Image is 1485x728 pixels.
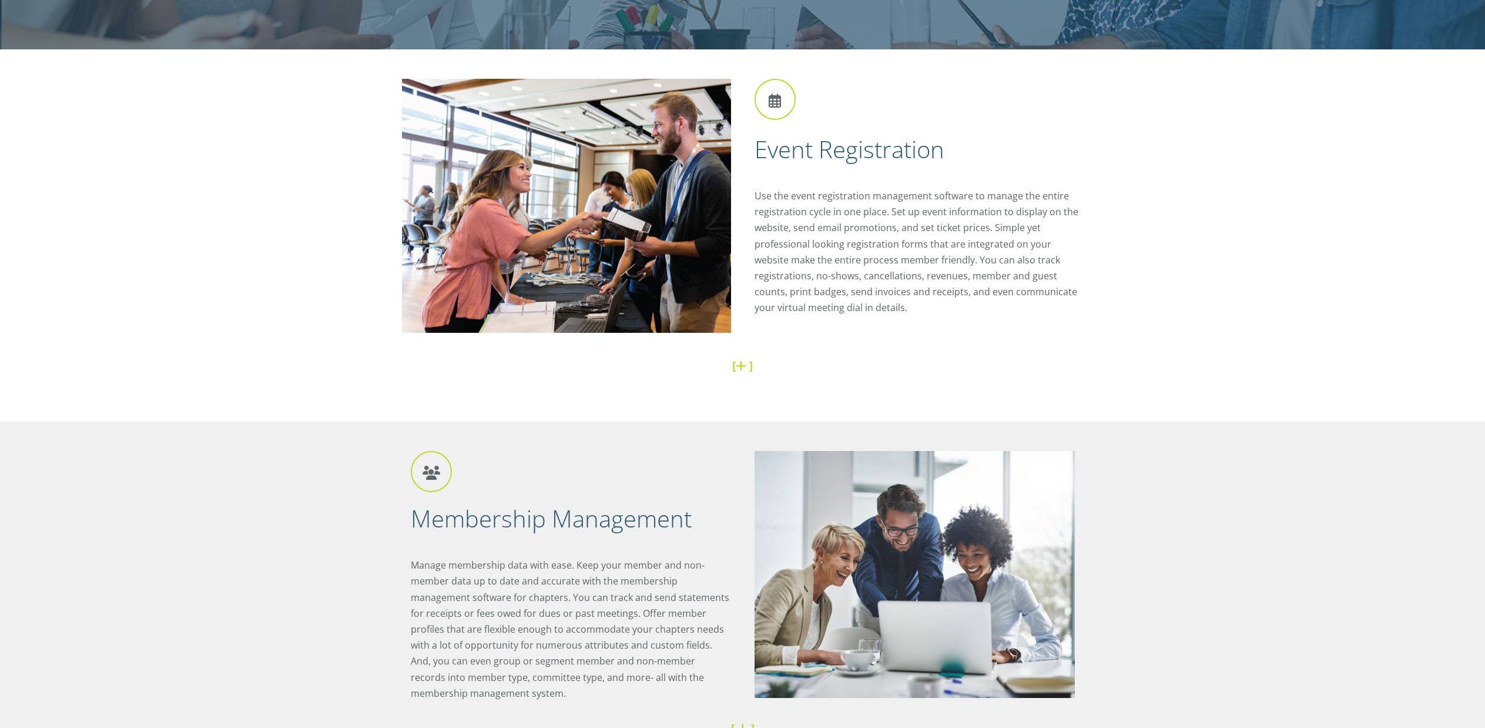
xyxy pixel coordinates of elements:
p: Use the event registration management software to manage the entire registration cycle in one pla... [755,188,1084,316]
h2: Event Registration [755,134,1084,165]
h2: Membership Management [411,503,731,534]
strong: ] [749,358,753,373]
strong: [ [732,358,736,373]
p: Manage membership data with ease. Keep your member and non-member data up to date and accurate wi... [411,557,731,702]
img: Event Registration [402,79,731,333]
img: Membership Management [755,451,1075,698]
